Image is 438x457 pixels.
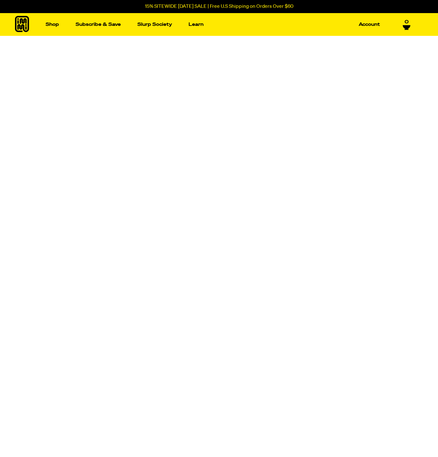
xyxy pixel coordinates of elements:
[186,20,206,29] a: Learn
[43,13,382,36] nav: Main navigation
[145,4,293,9] p: 15% SITEWIDE [DATE] SALE | Free U.S Shipping on Orders Over $60
[135,20,175,29] a: Slurp Society
[73,20,123,29] a: Subscribe & Save
[43,20,62,29] a: Shop
[356,20,382,29] a: Account
[405,19,409,25] span: 0
[403,19,411,30] a: 0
